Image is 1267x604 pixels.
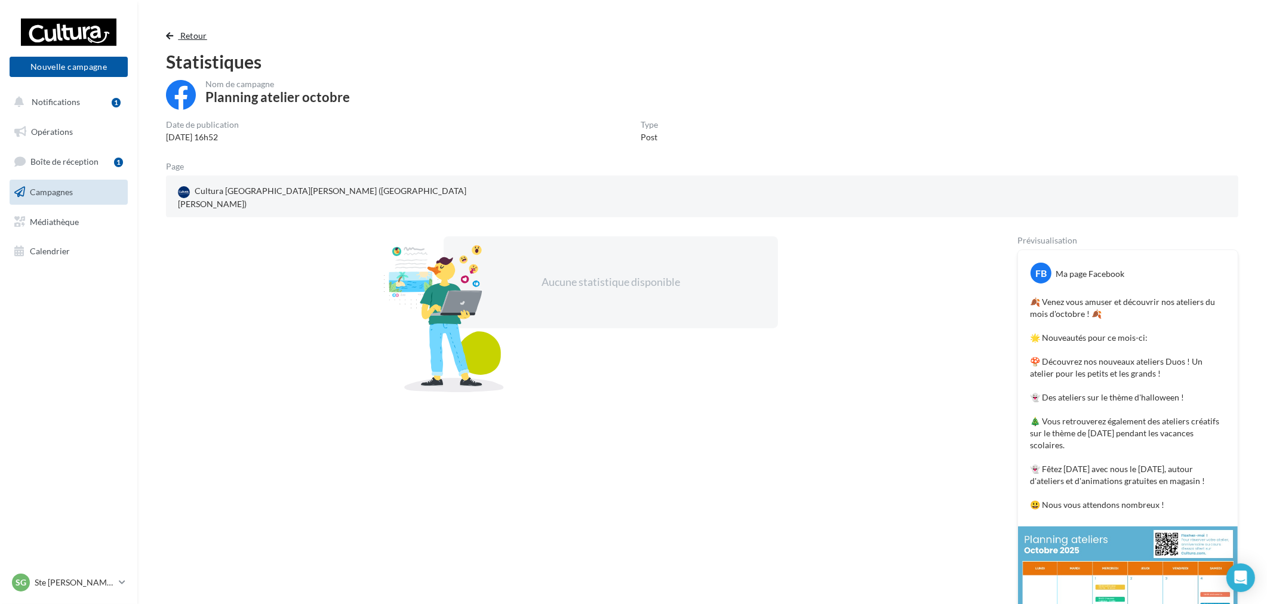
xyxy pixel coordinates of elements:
[205,91,350,104] div: Planning atelier octobre
[30,156,99,167] span: Boîte de réception
[166,29,212,43] button: Retour
[1030,296,1226,511] p: 🍂 Venez vous amuser et découvrir nos ateliers du mois d'octobre ! 🍂 🌟 Nouveautés pour ce mois-ci:...
[30,187,73,197] span: Campagnes
[1031,263,1051,283] div: FB
[166,53,1238,70] div: Statistiques
[7,180,130,205] a: Campagnes
[7,149,130,174] a: Boîte de réception1
[180,30,207,41] span: Retour
[1226,563,1255,592] div: Open Intercom Messenger
[114,158,123,167] div: 1
[205,80,350,88] div: Nom de campagne
[166,162,193,171] div: Page
[32,97,80,107] span: Notifications
[641,131,658,143] div: Post
[1017,236,1238,245] div: Prévisualisation
[31,127,73,137] span: Opérations
[176,183,527,212] a: Cultura [GEOGRAPHIC_DATA][PERSON_NAME] ([GEOGRAPHIC_DATA][PERSON_NAME])
[7,119,130,144] a: Opérations
[641,121,658,129] div: Type
[166,131,239,143] div: [DATE] 16h52
[30,216,79,226] span: Médiathèque
[16,577,26,588] span: SG
[30,246,70,256] span: Calendrier
[482,275,740,290] div: Aucune statistique disponible
[112,98,121,107] div: 1
[10,571,128,594] a: SG Ste [PERSON_NAME] des Bois
[7,90,125,115] button: Notifications 1
[1056,268,1124,280] div: Ma page Facebook
[35,577,114,588] p: Ste [PERSON_NAME] des Bois
[166,121,239,129] div: Date de publication
[7,209,130,235] a: Médiathèque
[7,239,130,264] a: Calendrier
[10,57,128,77] button: Nouvelle campagne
